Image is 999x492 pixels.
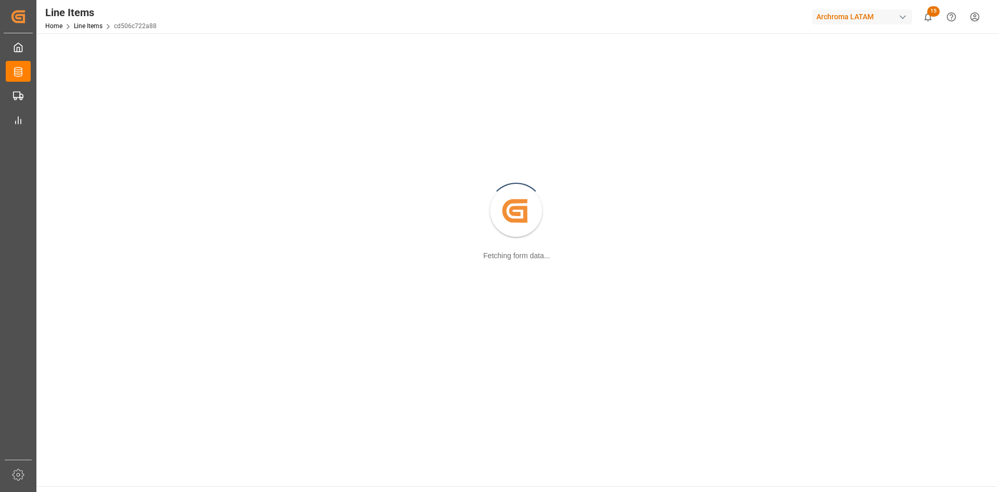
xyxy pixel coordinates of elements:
[45,22,62,30] a: Home
[74,22,103,30] a: Line Items
[812,9,912,24] div: Archroma LATAM
[812,7,916,27] button: Archroma LATAM
[927,6,940,17] span: 15
[45,5,157,20] div: Line Items
[483,250,550,261] div: Fetching form data...
[940,5,963,29] button: Help Center
[916,5,940,29] button: show 15 new notifications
